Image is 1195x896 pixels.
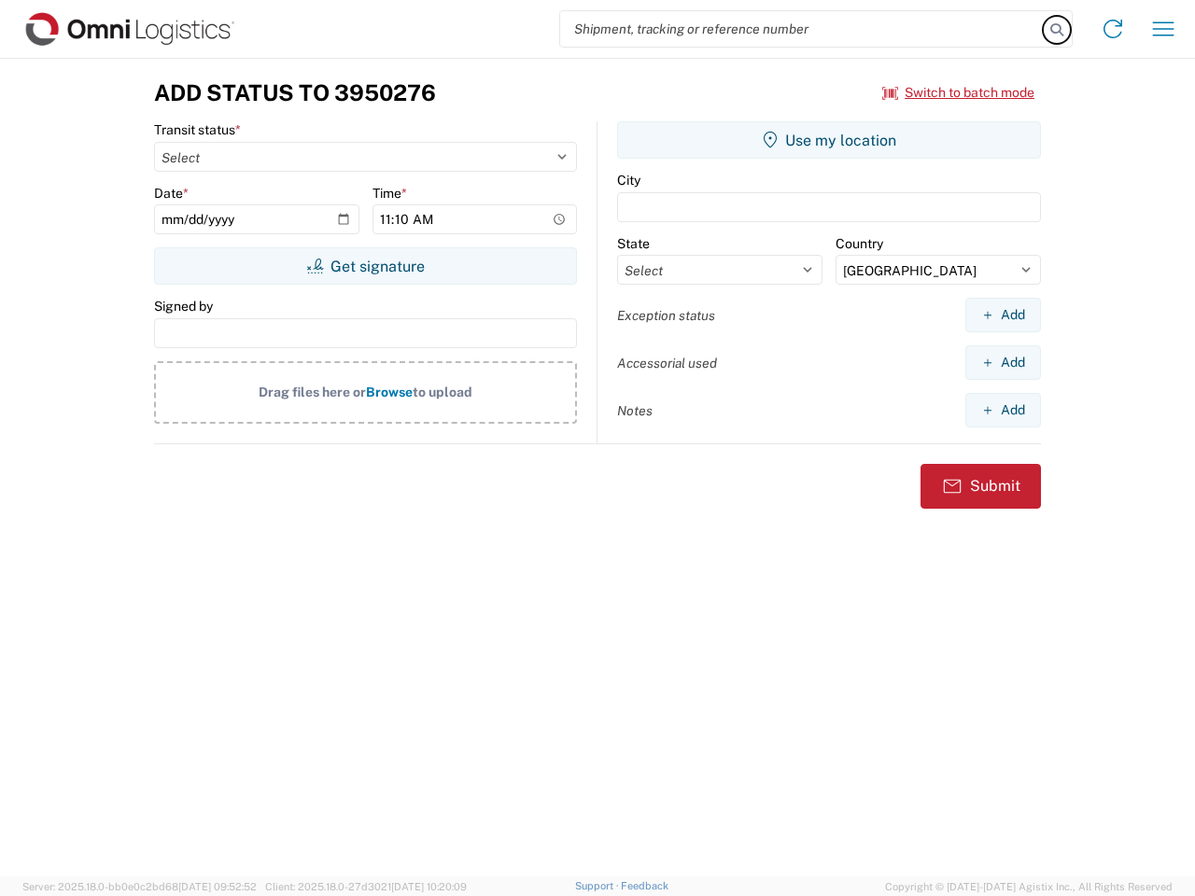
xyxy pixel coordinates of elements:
a: Support [575,880,622,891]
button: Use my location [617,121,1041,159]
label: Signed by [154,298,213,315]
label: Accessorial used [617,355,717,371]
h3: Add Status to 3950276 [154,79,436,106]
input: Shipment, tracking or reference number [560,11,1044,47]
span: Server: 2025.18.0-bb0e0c2bd68 [22,881,257,892]
span: Drag files here or [259,385,366,399]
label: Exception status [617,307,715,324]
span: Client: 2025.18.0-27d3021 [265,881,467,892]
label: City [617,172,640,189]
label: Date [154,185,189,202]
label: Notes [617,402,653,419]
button: Add [965,298,1041,332]
span: to upload [413,385,472,399]
a: Feedback [621,880,668,891]
span: Browse [366,385,413,399]
label: State [617,235,650,252]
span: [DATE] 10:20:09 [391,881,467,892]
label: Time [373,185,407,202]
button: Submit [921,464,1041,509]
span: Copyright © [DATE]-[DATE] Agistix Inc., All Rights Reserved [885,878,1173,895]
label: Country [836,235,883,252]
button: Switch to batch mode [882,77,1034,108]
label: Transit status [154,121,241,138]
button: Get signature [154,247,577,285]
button: Add [965,393,1041,427]
span: [DATE] 09:52:52 [178,881,257,892]
button: Add [965,345,1041,380]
